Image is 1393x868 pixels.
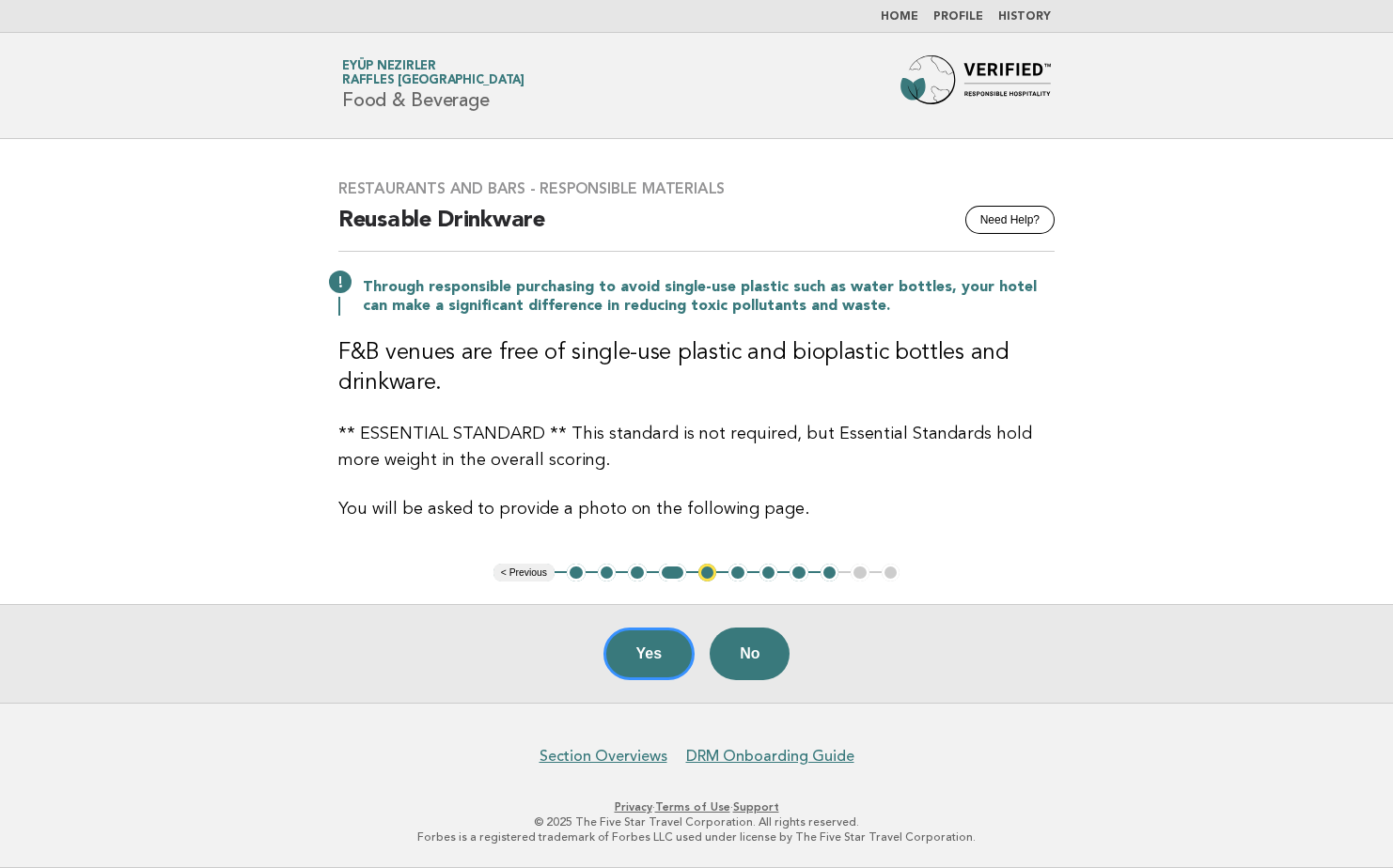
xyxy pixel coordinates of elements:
[881,11,918,23] a: Home
[728,564,747,582] button: 6
[598,564,617,582] button: 2
[821,564,839,582] button: 9
[698,564,717,582] button: 5
[540,747,667,766] a: Section Overviews
[933,11,983,23] a: Profile
[121,814,1272,829] p: © 2025 The Five Star Travel Corporation. All rights reserved.
[628,564,647,582] button: 3
[338,421,1055,473] p: ** ESSENTIAL STANDARD ** This standard is not required, but Essential Standards hold more weight ...
[710,628,790,680] button: No
[686,747,854,766] a: DRM Onboarding Guide
[790,564,808,582] button: 8
[493,564,555,582] button: < Previous
[338,496,1055,522] p: You will be asked to provide a photo on the following page.
[759,564,778,582] button: 7
[363,278,1055,316] p: Through responsible purchasing to avoid single-use plastic such as water bottles, your hotel can ...
[900,55,1051,116] img: Forbes Travel Guide
[338,179,1055,198] h3: Restaurants and Bars - Responsible Materials
[998,11,1051,23] a: History
[342,75,524,87] span: Raffles [GEOGRAPHIC_DATA]
[567,564,586,582] button: 1
[615,800,652,814] a: Privacy
[342,61,524,110] h1: Food & Beverage
[733,800,779,814] a: Support
[338,206,1055,252] h2: Reusable Drinkware
[121,799,1272,814] p: · ·
[121,829,1272,845] p: Forbes is a registered trademark of Forbes LLC used under license by The Five Star Travel Corpora...
[659,564,686,582] button: 4
[342,60,524,86] a: Eyüp NezirlerRaffles [GEOGRAPHIC_DATA]
[965,206,1055,234] button: Need Help?
[655,800,730,814] a: Terms of Use
[603,628,696,680] button: Yes
[338,338,1055,398] h3: F&B venues are free of single-use plastic and bioplastic bottles and drinkware.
